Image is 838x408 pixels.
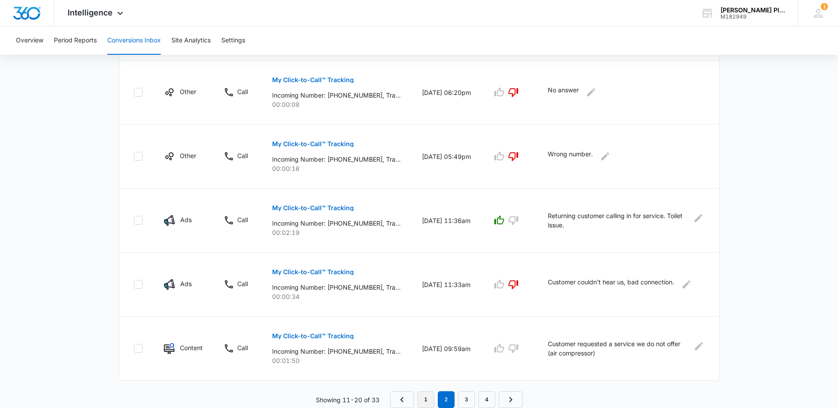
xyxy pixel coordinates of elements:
[693,339,705,353] button: Edit Comments
[16,26,43,55] button: Overview
[411,60,482,125] td: [DATE] 06:20pm
[180,87,196,96] p: Other
[272,269,354,275] p: My Click-to-Call™ Tracking
[821,3,828,10] span: 1
[478,391,495,408] a: Page 4
[272,133,354,155] button: My Click-to-Call™ Tracking
[272,100,401,109] p: 00:00:08
[180,279,192,288] p: Ads
[237,279,248,288] p: Call
[411,317,482,381] td: [DATE] 09:59am
[598,149,612,163] button: Edit Comments
[272,325,354,347] button: My Click-to-Call™ Tracking
[548,85,579,99] p: No answer
[221,26,245,55] button: Settings
[272,205,354,211] p: My Click-to-Call™ Tracking
[411,253,482,317] td: [DATE] 11:33am
[272,91,401,100] p: Incoming Number: [PHONE_NUMBER], Tracking Number: [PHONE_NUMBER], Ring To: [PHONE_NUMBER], Caller...
[272,219,401,228] p: Incoming Number: [PHONE_NUMBER], Tracking Number: [PHONE_NUMBER], Ring To: [PHONE_NUMBER], Caller...
[548,339,688,358] p: Customer requested a service we do not offer (air compressor)
[272,197,354,219] button: My Click-to-Call™ Tracking
[411,125,482,189] td: [DATE] 05:49pm
[272,77,354,83] p: My Click-to-Call™ Tracking
[107,26,161,55] button: Conversions Inbox
[272,164,401,173] p: 00:00:16
[692,211,705,225] button: Edit Comments
[316,395,379,404] p: Showing 11-20 of 33
[499,391,523,408] a: Next Page
[272,347,401,356] p: Incoming Number: [PHONE_NUMBER], Tracking Number: [PHONE_NUMBER], Ring To: [PHONE_NUMBER], Caller...
[237,151,248,160] p: Call
[584,85,598,99] button: Edit Comments
[272,261,354,283] button: My Click-to-Call™ Tracking
[548,149,593,163] p: Wrong number.
[458,391,475,408] a: Page 3
[237,343,248,352] p: Call
[180,215,192,224] p: Ads
[180,151,196,160] p: Other
[390,391,523,408] nav: Pagination
[272,356,401,365] p: 00:01:50
[237,215,248,224] p: Call
[272,292,401,301] p: 00:00:34
[679,277,694,291] button: Edit Comments
[390,391,414,408] a: Previous Page
[272,333,354,339] p: My Click-to-Call™ Tracking
[272,141,354,147] p: My Click-to-Call™ Tracking
[417,391,434,408] a: Page 1
[272,155,401,164] p: Incoming Number: [PHONE_NUMBER], Tracking Number: [PHONE_NUMBER], Ring To: [PHONE_NUMBER], Caller...
[411,189,482,253] td: [DATE] 11:36am
[54,26,97,55] button: Period Reports
[821,3,828,10] div: notifications count
[237,87,248,96] p: Call
[272,228,401,237] p: 00:02:19
[180,343,202,352] p: Content
[272,69,354,91] button: My Click-to-Call™ Tracking
[548,277,674,291] p: Customer couldn't hear us, bad connection.
[272,283,401,292] p: Incoming Number: [PHONE_NUMBER], Tracking Number: [PHONE_NUMBER], Ring To: [PHONE_NUMBER], Caller...
[720,14,785,20] div: account id
[68,8,113,17] span: Intelligence
[438,391,455,408] em: 2
[720,7,785,14] div: account name
[171,26,211,55] button: Site Analytics
[548,211,686,230] p: Returning customer calling in for service. Toilet issue.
